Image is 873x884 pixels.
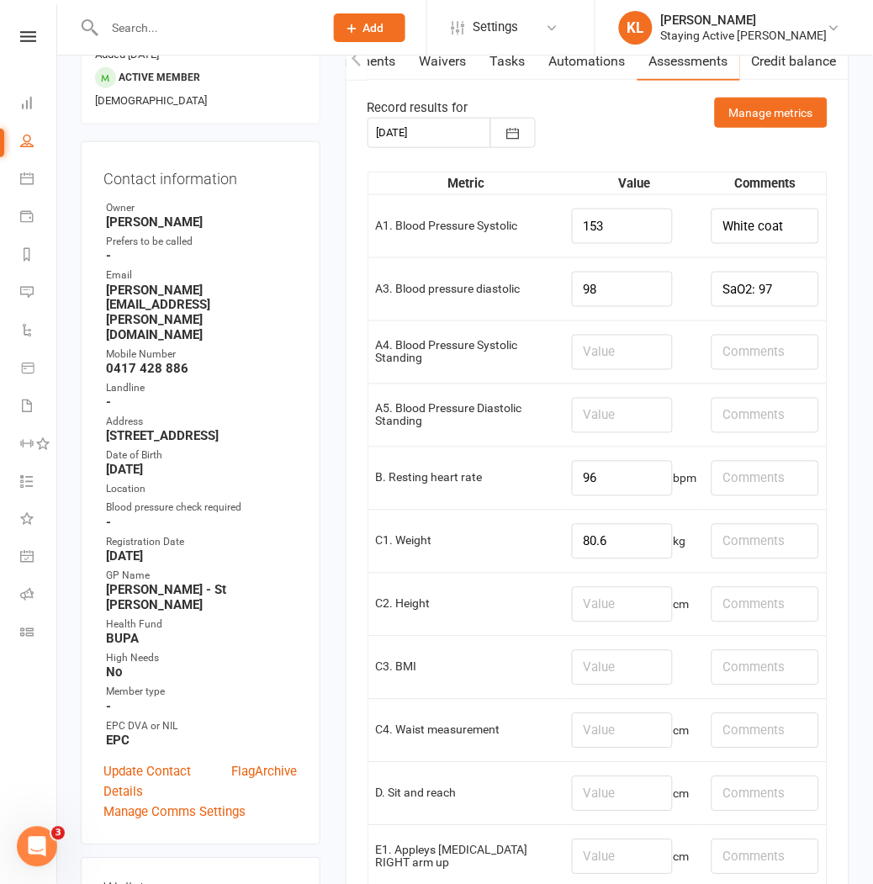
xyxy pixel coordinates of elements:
input: Comments [712,398,819,433]
a: Manage Comms Settings [103,802,246,823]
td: A1. Blood Pressure Systolic [368,194,565,257]
th: Comments [704,172,827,194]
button: Add [334,13,405,42]
a: Flag [232,762,256,802]
a: Assessments [638,42,740,81]
strong: [PERSON_NAME] [106,214,298,230]
div: Address [106,415,298,431]
input: Comments [712,461,819,496]
input: Comments [712,650,819,685]
strong: - [106,395,298,410]
strong: No [106,665,298,680]
time: Added [DATE] [95,48,159,61]
a: Class kiosk mode [20,616,58,654]
div: EPC DVA or NIL [106,719,298,735]
input: Value [572,209,673,244]
input: Value [572,650,673,685]
a: Waivers [408,42,479,81]
button: Manage metrics [715,98,828,128]
td: B. Resting heart rate [368,447,565,510]
a: Update Contact Details [103,762,232,802]
div: GP Name [106,569,298,585]
a: Automations [537,42,638,81]
div: Staying Active [PERSON_NAME] [661,28,828,43]
strong: 0417 428 886 [106,362,298,377]
input: Comments [712,713,819,749]
input: Value [572,272,673,307]
strong: [DATE] [106,463,298,478]
a: Dashboard [20,86,58,124]
strong: [STREET_ADDRESS] [106,429,298,444]
input: Comments [712,272,819,307]
td: A3. Blood pressure diastolic [368,257,565,320]
a: Calendar [20,161,58,199]
div: Location [106,482,298,498]
input: Comments [712,839,819,875]
div: [PERSON_NAME] [661,13,828,28]
td: cm [564,762,704,825]
iframe: Intercom live chat [17,827,57,867]
div: Registration Date [106,535,298,551]
a: Product Sales [20,351,58,389]
strong: BUPA [106,632,298,647]
a: People [20,124,58,161]
input: Value [572,839,673,875]
strong: [DATE] [106,549,298,564]
input: Value [572,398,673,433]
strong: - [106,700,298,715]
input: Value [572,524,673,559]
h3: Contact information [103,164,298,188]
td: C3. BMI [368,636,565,699]
span: 3 [51,827,65,840]
strong: - [106,248,298,263]
input: Comments [712,776,819,812]
div: Date of Birth [106,448,298,464]
a: Tasks [479,42,537,81]
span: Active member [119,71,200,83]
a: General attendance kiosk mode [20,540,58,578]
a: Credit balance [740,42,849,81]
div: Blood pressure check required [106,500,298,516]
div: KL [619,11,653,45]
input: Value [572,587,673,622]
div: Landline [106,381,298,397]
th: Metric [368,172,565,194]
input: Comments [712,209,819,244]
input: Comments [712,335,819,370]
strong: [PERSON_NAME][EMAIL_ADDRESS][PERSON_NAME][DOMAIN_NAME] [106,283,298,343]
th: Value [564,172,704,194]
td: bpm [564,447,704,510]
div: Health Fund [106,617,298,633]
div: Mobile Number [106,347,298,363]
td: D. Sit and reach [368,762,565,825]
strong: [PERSON_NAME] - St [PERSON_NAME] [106,583,298,613]
input: Comments [712,524,819,559]
span: Add [363,21,384,34]
input: Comments [712,587,819,622]
a: Archive [256,762,298,802]
td: A4. Blood Pressure Systolic Standing [368,320,565,384]
td: C4. Waist measurement [368,699,565,762]
span: Settings [473,8,519,46]
span: [DEMOGRAPHIC_DATA] [95,94,207,107]
input: Value [572,461,673,496]
div: Email [106,267,298,283]
input: Value [572,776,673,812]
a: Payments [20,199,58,237]
input: Value [572,713,673,749]
td: kg [564,510,704,573]
strong: EPC [106,733,298,749]
input: Value [572,335,673,370]
div: Prefers to be called [106,234,298,250]
a: Roll call kiosk mode [20,578,58,616]
td: cm [564,573,704,636]
div: Member type [106,685,298,701]
td: C2. Height [368,573,565,636]
span: Record results for [368,100,468,115]
input: Search... [99,16,312,40]
a: Reports [20,237,58,275]
td: C1. Weight [368,510,565,573]
strong: - [106,516,298,531]
a: What's New [20,502,58,540]
td: A5. Blood Pressure Diastolic Standing [368,384,565,447]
